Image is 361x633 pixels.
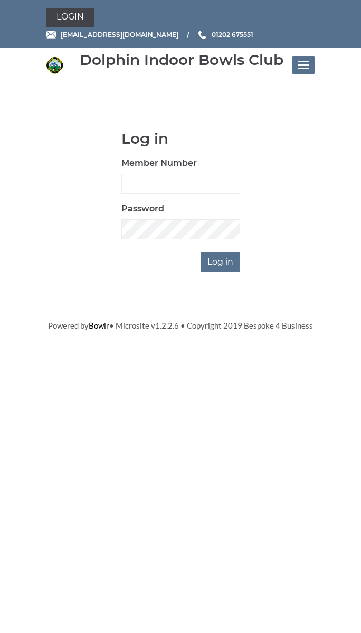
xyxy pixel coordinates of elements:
[46,8,94,27] a: Login
[61,31,178,39] span: [EMAIL_ADDRESS][DOMAIN_NAME]
[89,321,109,330] a: Bowlr
[197,30,253,40] a: Phone us 01202 675551
[121,157,197,170] label: Member Number
[121,202,164,215] label: Password
[46,30,178,40] a: Email [EMAIL_ADDRESS][DOMAIN_NAME]
[80,52,283,68] div: Dolphin Indoor Bowls Club
[198,31,206,39] img: Phone us
[46,31,56,39] img: Email
[46,57,63,74] img: Dolphin Indoor Bowls Club
[48,321,313,330] span: Powered by • Microsite v1.2.2.6 • Copyright 2019 Bespoke 4 Business
[212,31,253,39] span: 01202 675551
[201,252,240,272] input: Log in
[292,56,315,74] button: Toggle navigation
[121,131,240,147] h1: Log in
